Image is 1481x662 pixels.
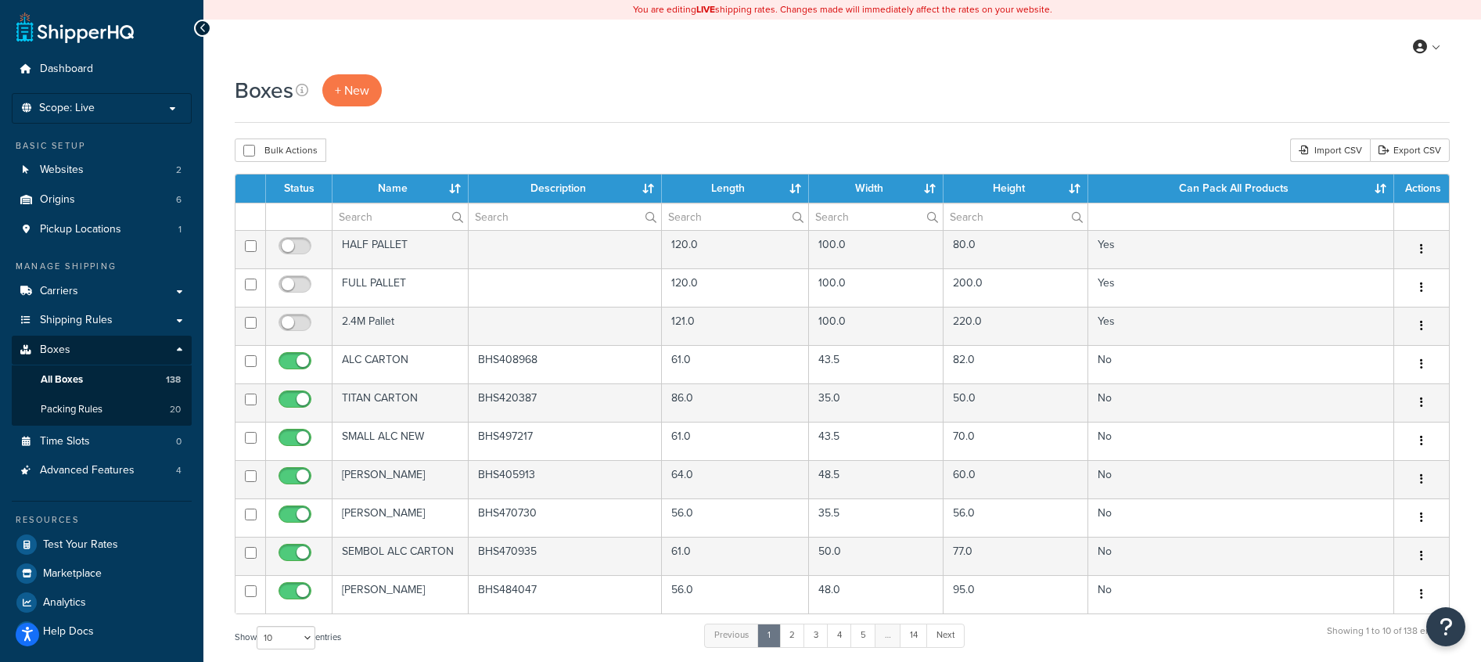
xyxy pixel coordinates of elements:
[12,531,192,559] li: Test Your Rates
[335,81,369,99] span: + New
[333,537,469,575] td: SEMBOL ALC CARTON
[1088,345,1394,383] td: No
[322,74,382,106] a: + New
[944,345,1087,383] td: 82.0
[333,383,469,422] td: TITAN CARTON
[176,435,182,448] span: 0
[12,277,192,306] a: Carriers
[944,230,1087,268] td: 80.0
[662,174,808,203] th: Length : activate to sort column ascending
[333,422,469,460] td: SMALL ALC NEW
[12,427,192,456] a: Time Slots 0
[803,624,829,647] a: 3
[704,624,759,647] a: Previous
[40,464,135,477] span: Advanced Features
[43,567,102,581] span: Marketplace
[333,268,469,307] td: FULL PALLET
[809,383,944,422] td: 35.0
[469,174,663,203] th: Description : activate to sort column ascending
[333,230,469,268] td: HALF PALLET
[12,427,192,456] li: Time Slots
[16,12,134,43] a: ShipperHQ Home
[662,498,808,537] td: 56.0
[1290,139,1370,162] div: Import CSV
[809,307,944,345] td: 100.0
[12,365,192,394] a: All Boxes 138
[944,422,1087,460] td: 70.0
[176,464,182,477] span: 4
[176,193,182,207] span: 6
[12,395,192,424] li: Packing Rules
[12,260,192,273] div: Manage Shipping
[40,164,84,177] span: Websites
[809,575,944,613] td: 48.0
[43,538,118,552] span: Test Your Rates
[1370,139,1450,162] a: Export CSV
[39,102,95,115] span: Scope: Live
[662,203,807,230] input: Search
[257,626,315,649] select: Showentries
[333,498,469,537] td: [PERSON_NAME]
[1426,607,1465,646] button: Open Resource Center
[235,139,326,162] button: Bulk Actions
[40,63,93,76] span: Dashboard
[469,575,663,613] td: BHS484047
[333,203,468,230] input: Search
[1088,230,1394,268] td: Yes
[1088,422,1394,460] td: No
[12,456,192,485] a: Advanced Features 4
[170,403,181,416] span: 20
[12,365,192,394] li: All Boxes
[944,307,1087,345] td: 220.0
[43,596,86,610] span: Analytics
[12,139,192,153] div: Basic Setup
[662,345,808,383] td: 61.0
[944,575,1087,613] td: 95.0
[469,537,663,575] td: BHS470935
[1394,174,1449,203] th: Actions
[12,588,192,617] a: Analytics
[469,345,663,383] td: BHS408968
[469,460,663,498] td: BHS405913
[333,307,469,345] td: 2.4M Pallet
[40,344,70,357] span: Boxes
[809,268,944,307] td: 100.0
[333,575,469,613] td: [PERSON_NAME]
[12,185,192,214] li: Origins
[809,174,944,203] th: Width : activate to sort column ascending
[235,626,341,649] label: Show entries
[40,193,75,207] span: Origins
[41,373,83,387] span: All Boxes
[757,624,781,647] a: 1
[12,617,192,646] li: Help Docs
[662,537,808,575] td: 61.0
[926,624,965,647] a: Next
[944,498,1087,537] td: 56.0
[809,460,944,498] td: 48.5
[12,156,192,185] a: Websites 2
[40,314,113,327] span: Shipping Rules
[1088,575,1394,613] td: No
[333,174,469,203] th: Name : activate to sort column ascending
[662,230,808,268] td: 120.0
[944,460,1087,498] td: 60.0
[944,174,1087,203] th: Height : activate to sort column ascending
[875,624,901,647] a: …
[662,422,808,460] td: 61.0
[43,625,94,639] span: Help Docs
[1088,383,1394,422] td: No
[662,307,808,345] td: 121.0
[469,203,662,230] input: Search
[12,559,192,588] a: Marketplace
[850,624,876,647] a: 5
[40,285,78,298] span: Carriers
[809,345,944,383] td: 43.5
[696,2,715,16] b: LIVE
[1088,174,1394,203] th: Can Pack All Products : activate to sort column ascending
[41,403,102,416] span: Packing Rules
[266,174,333,203] th: Status
[809,230,944,268] td: 100.0
[12,336,192,425] li: Boxes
